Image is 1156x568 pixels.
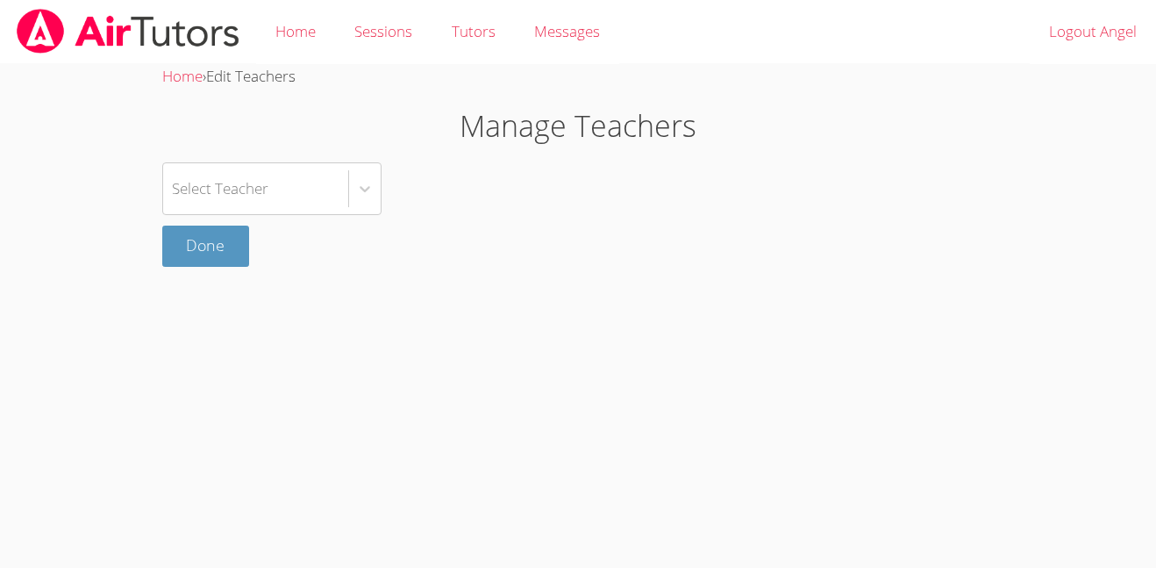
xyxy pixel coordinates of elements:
a: Done [162,226,250,267]
span: Edit Teachers [206,66,296,86]
div: Select Teacher [172,176,268,201]
h1: Manage Teachers [162,104,995,148]
div: › [162,64,995,90]
a: Home [162,66,203,86]
span: Messages [534,21,600,41]
img: airtutors_banner-c4298cdbf04f3fff15de1276eac7730deb9818008684d7c2e4769d2f7ddbe033.png [15,9,241,54]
